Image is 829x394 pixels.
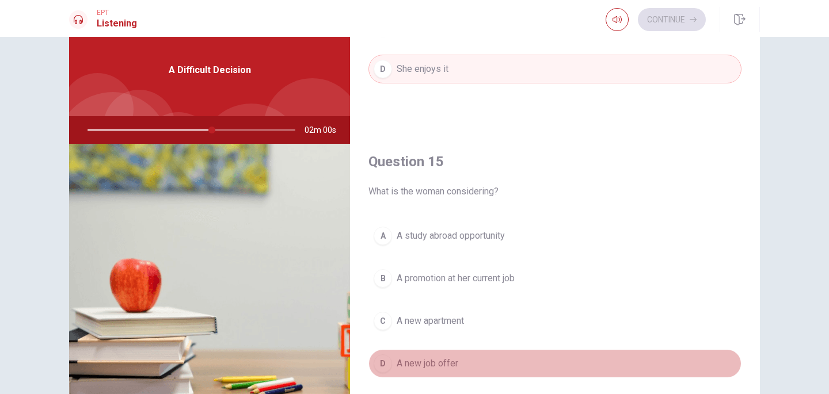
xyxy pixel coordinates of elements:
div: A [374,227,392,245]
button: CA new apartment [368,307,741,335]
div: D [374,354,392,373]
button: BA promotion at her current job [368,264,741,293]
span: A Difficult Decision [169,63,251,77]
button: DA new job offer [368,349,741,378]
button: DShe enjoys it [368,55,741,83]
button: AA study abroad opportunity [368,221,741,250]
span: A new job offer [397,357,458,370]
span: EPT [97,9,137,17]
span: A promotion at her current job [397,271,515,285]
div: C [374,312,392,330]
h1: Listening [97,17,137,30]
span: She enjoys it [397,62,448,76]
div: D [374,60,392,78]
span: 02m 00s [305,116,345,144]
span: What is the woman considering? [368,185,741,198]
span: A new apartment [397,314,464,328]
span: A study abroad opportunity [397,229,505,243]
div: B [374,269,392,288]
h4: Question 15 [368,152,741,171]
